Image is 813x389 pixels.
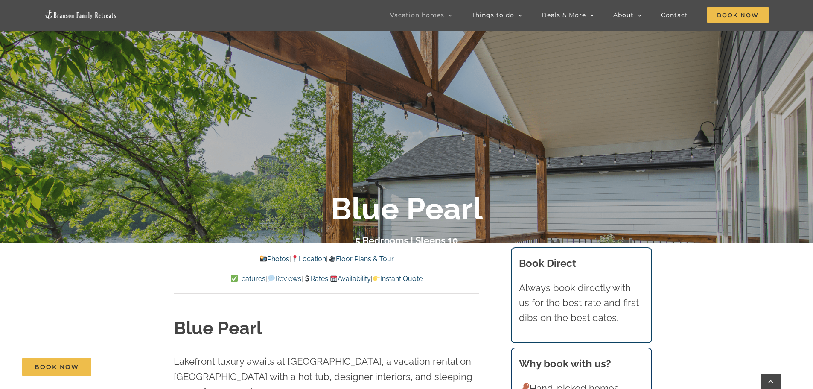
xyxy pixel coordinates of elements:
p: Always book directly with us for the best rate and first dibs on the best dates. [519,281,644,326]
a: Deals & More [542,3,594,26]
img: 📍 [291,255,298,262]
span: About [613,12,634,18]
a: About [613,3,642,26]
img: 💬 [268,275,275,282]
h1: Blue Pearl [174,316,479,341]
img: Branson Family Retreats Logo [44,9,117,19]
a: Floor Plans & Tour [328,255,393,263]
h3: 5 Bedrooms | Sleeps 10 [355,235,458,246]
a: Features [230,275,265,283]
span: Book Now [35,363,79,371]
span: Book Now [707,7,769,23]
p: | | [174,254,479,265]
nav: Main Menu Sticky [390,3,769,26]
a: Photos [259,255,289,263]
a: Availability [330,275,371,283]
img: ✅ [231,275,238,282]
img: 📸 [260,255,267,262]
p: | | | | [174,273,479,284]
a: Book Now [22,358,91,376]
a: Location [291,255,326,263]
h3: Why book with us? [519,356,644,371]
img: 🎥 [329,255,335,262]
span: Deals & More [542,12,586,18]
span: Contact [661,12,688,18]
img: 💲 [303,275,310,282]
img: 👉 [373,275,380,282]
a: Things to do [472,3,522,26]
a: Contact [661,3,688,26]
span: Things to do [472,12,514,18]
img: 📆 [330,275,337,282]
a: Instant Quote [373,275,423,283]
a: Reviews [267,275,301,283]
a: Rates [303,275,328,283]
h3: Book Direct [519,256,644,271]
span: Vacation homes [390,12,444,18]
a: Vacation homes [390,3,452,26]
b: Blue Pearl [331,190,483,227]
